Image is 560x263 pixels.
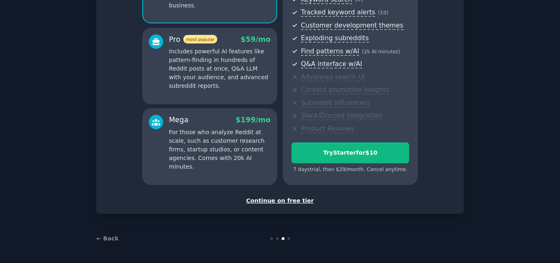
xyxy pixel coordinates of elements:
[301,73,365,82] span: Advanced search UI
[105,197,455,205] div: Continue on free tier
[301,86,389,94] span: Content promotion insights
[236,116,271,124] span: $ 199 /mo
[169,128,271,171] p: For those who analyze Reddit at scale, such as customer research firms, startup studios, or conte...
[183,35,218,43] span: most popular
[301,34,369,43] span: Exploding subreddits
[291,166,409,174] div: 7 days trial, then $ 29 /month . Cancel anytime.
[291,142,409,163] button: TryStarterfor$10
[301,47,359,56] span: Find patterns w/AI
[301,21,403,30] span: Customer development themes
[292,149,409,157] div: Try Starter for $10
[169,34,217,45] div: Pro
[301,112,382,120] span: Slack/Discord integration
[301,60,362,69] span: Q&A interface w/AI
[301,99,370,107] span: Subreddit influencers
[169,47,271,90] p: Includes powerful AI features like pattern-finding in hundreds of Reddit posts at once, Q&A LLM w...
[301,8,375,17] span: Tracked keyword alerts
[301,125,354,133] span: Product Reviews
[241,35,271,43] span: $ 59 /mo
[169,115,189,125] div: Mega
[362,49,401,55] span: ( 2k AI minutes )
[96,235,118,242] a: ← Back
[378,10,388,16] span: ( 10 )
